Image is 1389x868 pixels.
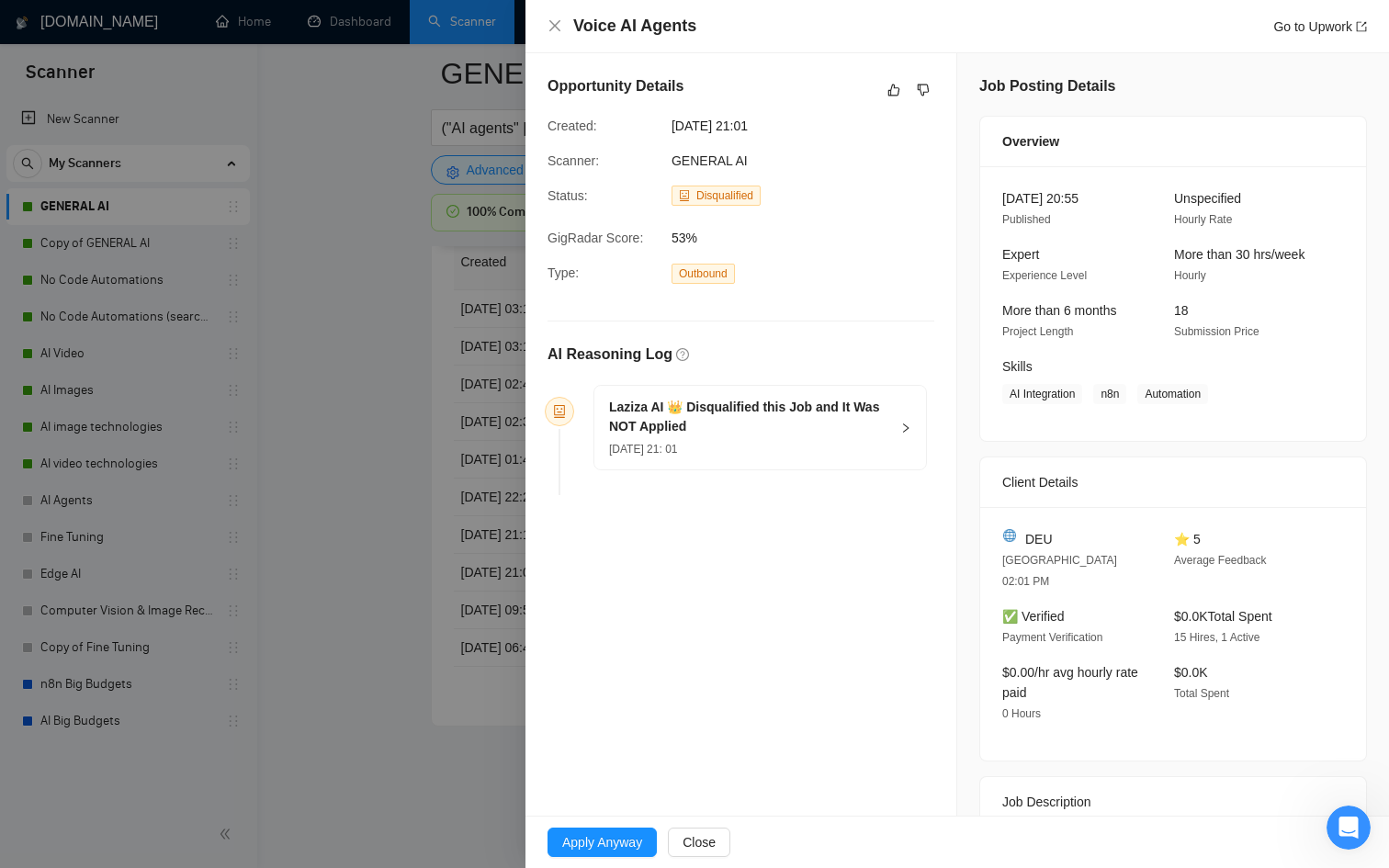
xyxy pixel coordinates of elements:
[548,75,683,97] h5: Opportunity Details
[548,231,643,245] span: GigRadar Score:
[1174,303,1189,318] span: 18
[58,587,73,602] button: Gif picker
[979,75,1115,97] h5: Job Posting Details
[609,398,889,436] h5: Laziza AI 👑 Disqualified this Job and It Was NOT Applied
[548,118,597,133] span: Created:
[548,18,562,33] span: close
[1356,21,1367,32] span: export
[683,832,716,852] span: Close
[1174,631,1259,644] span: 15 Hires, 1 Active
[28,587,43,602] button: Emoji picker
[288,7,322,42] button: Home
[548,344,672,366] h5: AI Reasoning Log
[1174,247,1304,262] span: More than 30 hrs/week
[1174,554,1267,567] span: Average Feedback
[676,348,689,361] span: question-circle
[548,265,579,280] span: Type:
[548,153,599,168] span: Scanner:
[1002,131,1059,152] span: Overview
[553,405,566,418] span: robot
[1174,687,1229,700] span: Total Spent
[89,23,171,41] p: Active 4h ago
[562,832,642,852] span: Apply Anyway
[1002,631,1102,644] span: Payment Verification
[117,587,131,602] button: Start recording
[1174,191,1241,206] span: Unspecified
[548,828,657,857] button: Apply Anyway
[573,15,696,38] h4: Voice AI Agents
[609,443,677,456] span: [DATE] 21: 01
[548,188,588,203] span: Status:
[12,7,47,42] button: go back
[38,174,288,207] a: [PERSON_NAME][EMAIL_ADDRESS][DOMAIN_NAME]
[672,264,735,284] span: Outbound
[887,83,900,97] span: like
[38,129,67,158] img: Profile image for Mariia
[668,828,730,857] button: Close
[1002,269,1087,282] span: Experience Level
[883,79,905,101] button: like
[900,423,911,434] span: right
[1174,532,1201,547] span: ⭐ 5
[1002,777,1344,827] div: Job Description
[82,136,119,150] span: Mariia
[1327,806,1371,850] iframe: Intercom live chat
[15,106,353,273] div: Profile image for MariiaMariiafrom [DOMAIN_NAME]Hey[PERSON_NAME][EMAIL_ADDRESS][DOMAIN_NAME],Look...
[917,83,930,97] span: dislike
[315,580,344,609] button: Send a message…
[1003,529,1016,542] img: 🌐
[1174,609,1272,624] span: $0.0K Total Spent
[1174,325,1259,338] span: Submission Price
[1137,384,1208,404] span: Automation
[1002,303,1117,318] span: More than 6 months
[89,9,134,23] h1: Mariia
[1273,19,1367,34] a: Go to Upworkexport
[1174,269,1206,282] span: Hourly
[1002,554,1117,588] span: [GEOGRAPHIC_DATA] 02:01 PM
[672,153,748,168] span: GENERAL AI
[679,190,690,201] span: robot
[16,548,352,580] textarea: Message…
[1002,191,1078,206] span: [DATE] 20:55
[322,7,356,40] div: Close
[52,10,82,39] img: Profile image for Mariia
[548,18,562,34] button: Close
[38,173,330,209] div: Hey ,
[672,228,947,248] span: 53%
[1002,707,1041,720] span: 0 Hours
[1002,213,1051,226] span: Published
[1002,384,1082,404] span: AI Integration
[1002,359,1033,374] span: Skills
[1174,213,1232,226] span: Hourly Rate
[1002,665,1138,700] span: $0.00/hr avg hourly rate paid
[1002,247,1039,262] span: Expert
[15,106,353,295] div: Mariia says…
[1002,457,1344,507] div: Client Details
[87,587,102,602] button: Upload attachment
[1093,384,1126,404] span: n8n
[672,116,947,136] span: [DATE] 21:01
[1174,665,1208,680] span: $0.0K
[696,189,753,202] span: Disqualified
[1025,529,1053,549] span: DEU
[1002,325,1073,338] span: Project Length
[119,136,250,150] span: from [DOMAIN_NAME]
[1002,609,1065,624] span: ✅ Verified
[912,79,934,101] button: dislike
